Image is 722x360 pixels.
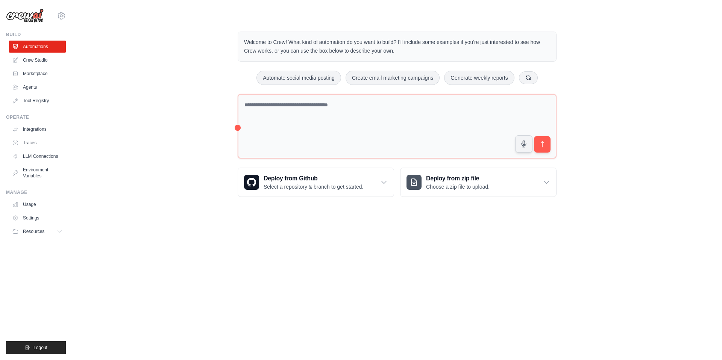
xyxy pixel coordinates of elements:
[6,32,66,38] div: Build
[264,174,363,183] h3: Deploy from Github
[9,212,66,224] a: Settings
[6,341,66,354] button: Logout
[264,183,363,191] p: Select a repository & branch to get started.
[9,68,66,80] a: Marketplace
[9,95,66,107] a: Tool Registry
[346,71,440,85] button: Create email marketing campaigns
[9,198,66,210] a: Usage
[256,71,341,85] button: Automate social media posting
[9,137,66,149] a: Traces
[444,71,514,85] button: Generate weekly reports
[6,189,66,195] div: Manage
[9,41,66,53] a: Automations
[9,81,66,93] a: Agents
[6,114,66,120] div: Operate
[244,38,550,55] p: Welcome to Crew! What kind of automation do you want to build? I'll include some examples if you'...
[9,150,66,162] a: LLM Connections
[33,345,47,351] span: Logout
[23,228,44,234] span: Resources
[9,225,66,237] button: Resources
[6,9,44,23] img: Logo
[9,123,66,135] a: Integrations
[9,164,66,182] a: Environment Variables
[9,54,66,66] a: Crew Studio
[426,174,490,183] h3: Deploy from zip file
[426,183,490,191] p: Choose a zip file to upload.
